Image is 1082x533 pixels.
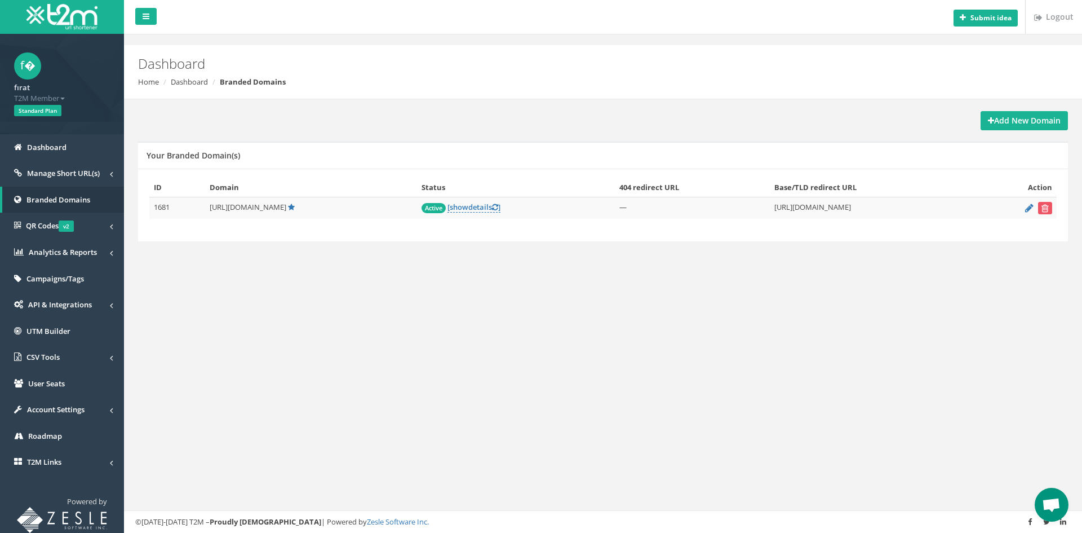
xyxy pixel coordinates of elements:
span: Analytics & Reports [29,247,97,257]
a: fırat T2M Member [14,80,110,103]
span: API & Integrations [28,299,92,310]
div: ©[DATE]-[DATE] T2M – | Powered by [135,517,1071,527]
span: Branded Domains [26,195,90,205]
img: T2M [26,4,97,29]
td: 1681 [149,197,205,219]
span: Standard Plan [14,105,61,116]
div: Open chat [1035,488,1068,522]
span: Dashboard [27,142,66,152]
span: Manage Short URL(s) [27,168,100,178]
a: Dashboard [171,77,208,87]
span: Powered by [67,496,107,506]
span: show [450,202,468,212]
b: Submit idea [970,13,1012,23]
span: Roadmap [28,431,62,441]
span: T2M Member [14,93,110,104]
a: Add New Domain [981,111,1068,130]
th: Base/TLD redirect URL [770,178,975,197]
th: Action [975,178,1057,197]
span: Account Settings [27,404,85,415]
a: Zesle Software Inc. [367,517,429,527]
h2: Dashboard [138,56,910,71]
button: Submit idea [954,10,1018,27]
a: Default [288,202,295,212]
span: User Seats [28,378,65,389]
strong: fırat [14,82,30,92]
span: QR Codes [26,221,74,231]
a: [showdetails] [447,202,500,213]
th: ID [149,178,205,197]
h5: Your Branded Domain(s) [147,151,240,160]
th: Status [417,178,615,197]
span: Active [422,203,446,213]
img: T2M URL Shortener powered by Zesle Software Inc. [17,507,107,533]
td: [URL][DOMAIN_NAME] [770,197,975,219]
span: Campaigns/Tags [26,274,84,284]
span: [URL][DOMAIN_NAME] [210,202,286,212]
strong: Proudly [DEMOGRAPHIC_DATA] [210,517,321,527]
strong: Branded Domains [220,77,286,87]
span: f� [14,52,41,80]
th: Domain [205,178,417,197]
span: CSV Tools [26,352,60,362]
span: T2M Links [27,457,61,467]
a: Home [138,77,159,87]
span: UTM Builder [26,326,70,336]
strong: Add New Domain [988,115,1061,126]
th: 404 redirect URL [615,178,770,197]
td: — [615,197,770,219]
span: v2 [59,221,74,232]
